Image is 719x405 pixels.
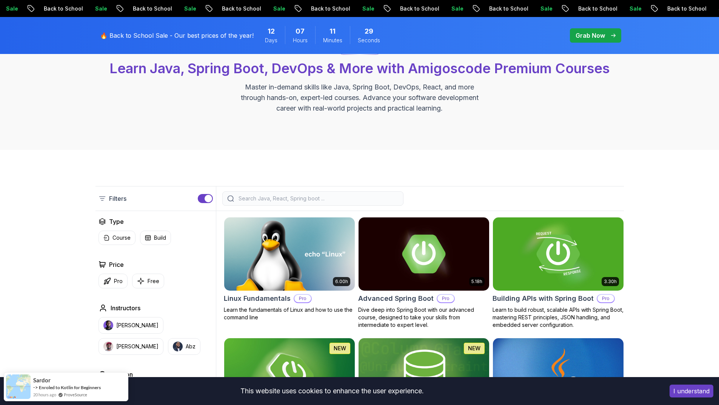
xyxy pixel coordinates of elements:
[224,217,355,291] img: Linux Fundamentals card
[112,234,131,242] p: Course
[670,385,713,397] button: Accept cookies
[358,217,490,329] a: Advanced Spring Boot card5.18hAdvanced Spring BootProDive deep into Spring Boot with our advanced...
[224,306,355,321] p: Learn the fundamentals of Linux and how to use the command line
[119,5,170,12] p: Back to School
[109,260,124,269] h2: Price
[493,293,594,304] h2: Building APIs with Spring Boot
[154,234,166,242] p: Build
[99,231,135,245] button: Course
[359,217,489,291] img: Advanced Spring Boot card
[323,37,342,44] span: Minutes
[99,317,163,334] button: instructor img[PERSON_NAME]
[493,217,624,329] a: Building APIs with Spring Boot card3.30hBuilding APIs with Spring BootProLearn to build robust, s...
[233,82,487,114] p: Master in-demand skills like Java, Spring Boot, DevOps, React, and more through hands-on, expert-...
[475,5,526,12] p: Back to School
[259,5,283,12] p: Sale
[109,370,133,379] h2: Duration
[653,5,704,12] p: Back to School
[365,26,373,37] span: 29 Seconds
[39,385,101,390] a: Enroled to Kotlin for Beginners
[329,26,336,37] span: 11 Minutes
[148,277,159,285] p: Free
[6,374,31,399] img: provesource social proof notification image
[99,338,163,355] button: instructor img[PERSON_NAME]
[140,231,171,245] button: Build
[604,279,617,285] p: 3.30h
[335,279,348,285] p: 6.00h
[237,195,399,202] input: Search Java, React, Spring boot ...
[109,60,610,77] span: Learn Java, Spring Boot, DevOps & More with Amigoscode Premium Courses
[615,5,639,12] p: Sale
[296,26,305,37] span: 7 Hours
[576,31,605,40] p: Grab Now
[132,274,164,288] button: Free
[109,217,124,226] h2: Type
[109,194,126,203] p: Filters
[170,5,194,12] p: Sale
[293,37,308,44] span: Hours
[294,295,311,302] p: Pro
[224,217,355,321] a: Linux Fundamentals card6.00hLinux FundamentalsProLearn the fundamentals of Linux and how to use t...
[471,279,482,285] p: 5.18h
[99,274,128,288] button: Pro
[208,5,259,12] p: Back to School
[29,5,81,12] p: Back to School
[468,345,480,352] p: NEW
[173,342,183,351] img: instructor img
[437,5,461,12] p: Sale
[114,277,123,285] p: Pro
[81,5,105,12] p: Sale
[564,5,615,12] p: Back to School
[186,343,196,350] p: Abz
[358,37,380,44] span: Seconds
[116,343,159,350] p: [PERSON_NAME]
[6,383,658,399] div: This website uses cookies to enhance the user experience.
[437,295,454,302] p: Pro
[297,5,348,12] p: Back to School
[358,306,490,329] p: Dive deep into Spring Boot with our advanced course, designed to take your skills from intermedia...
[348,5,372,12] p: Sale
[33,384,38,390] span: ->
[265,37,277,44] span: Days
[334,345,346,352] p: NEW
[33,391,56,398] span: 20 hours ago
[224,293,291,304] h2: Linux Fundamentals
[493,217,624,291] img: Building APIs with Spring Boot card
[358,293,434,304] h2: Advanced Spring Boot
[597,295,614,302] p: Pro
[64,391,87,398] a: ProveSource
[103,320,113,330] img: instructor img
[168,338,200,355] button: instructor imgAbz
[493,306,624,329] p: Learn to build robust, scalable APIs with Spring Boot, mastering REST principles, JSON handling, ...
[526,5,550,12] p: Sale
[386,5,437,12] p: Back to School
[111,303,140,313] h2: Instructors
[100,31,254,40] p: 🔥 Back to School Sale - Our best prices of the year!
[33,377,51,383] span: Sardor
[116,322,159,329] p: [PERSON_NAME]
[268,26,275,37] span: 12 Days
[103,342,113,351] img: instructor img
